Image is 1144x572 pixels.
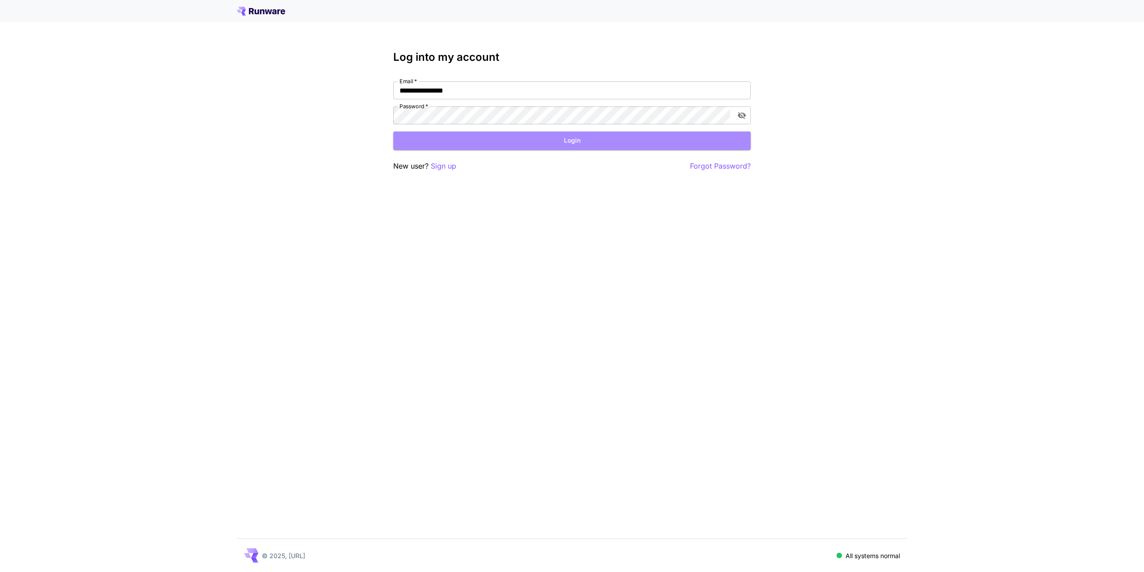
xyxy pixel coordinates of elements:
h3: Log into my account [393,51,751,64]
button: Forgot Password? [690,161,751,172]
button: Login [393,131,751,150]
label: Password [400,102,428,110]
label: Email [400,77,417,85]
p: All systems normal [845,551,900,560]
p: New user? [393,161,456,172]
button: toggle password visibility [734,107,750,123]
button: Sign up [431,161,456,172]
p: © 2025, [URL] [262,551,305,560]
